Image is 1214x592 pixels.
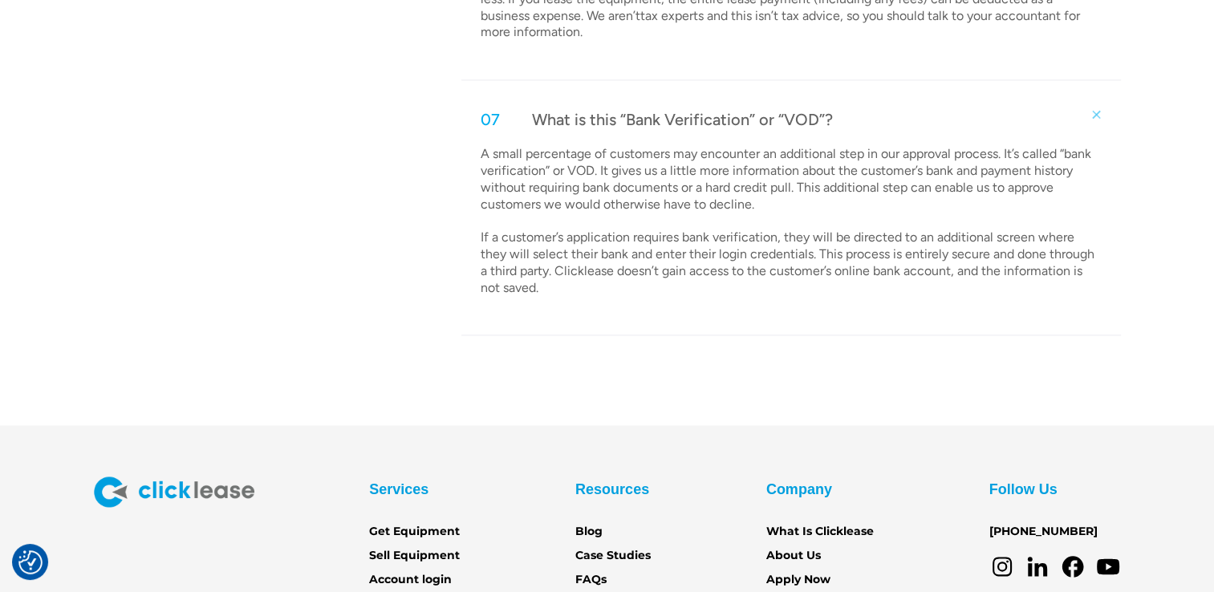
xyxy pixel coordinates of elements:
[766,547,821,565] a: About Us
[766,523,874,541] a: What Is Clicklease
[369,476,428,502] div: Services
[989,476,1058,502] div: Follow Us
[575,571,607,589] a: FAQs
[575,547,651,565] a: Case Studies
[18,550,43,574] button: Consent Preferences
[18,550,43,574] img: Revisit consent button
[1089,107,1103,122] img: small plus
[94,476,254,507] img: Clicklease logo
[481,109,500,130] div: 07
[481,146,1097,296] p: A small percentage of customers may encounter an additional step in our approval process. It’s ca...
[369,571,452,589] a: Account login
[575,523,603,541] a: Blog
[532,109,833,130] div: What is this “Bank Verification” or “VOD”?
[575,476,649,502] div: Resources
[766,571,830,589] a: Apply Now
[989,523,1098,541] a: [PHONE_NUMBER]
[766,476,832,502] div: Company
[369,523,460,541] a: Get Equipment
[369,547,460,565] a: Sell Equipment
